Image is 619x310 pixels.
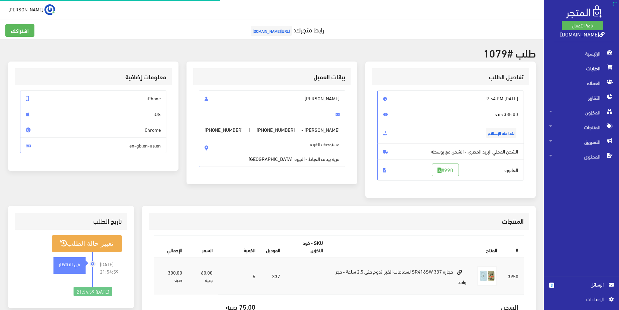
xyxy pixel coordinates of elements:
[205,126,243,133] span: [PHONE_NUMBER]
[5,4,55,15] a: ... [PERSON_NAME]...
[544,76,619,90] a: العملاء
[20,122,166,138] span: Chrome
[549,134,614,149] span: التسويق
[20,90,166,106] span: iPhone
[486,128,516,138] span: نقدا عند الإستلام
[52,235,122,252] button: تغيير حالة الطلب
[566,5,602,18] img: .
[549,46,614,61] span: الرئيسية
[188,257,218,295] td: 60.00 جنيه
[199,74,345,80] h3: بيانات العميل
[74,287,112,296] div: [DATE] 21:54:59
[544,90,619,105] a: التقارير
[549,61,614,76] span: الطلبات
[249,23,324,35] a: رابط متجرك:[URL][DOMAIN_NAME]
[5,24,34,37] a: اشتراكك
[544,105,619,120] a: المخزون
[44,4,55,15] img: ...
[251,26,292,36] span: [URL][DOMAIN_NAME]
[261,257,285,295] td: 337
[20,106,166,122] span: iOS
[188,235,218,257] th: السعر
[549,283,554,288] span: 3
[20,218,122,224] h3: تاريخ الطلب
[549,149,614,164] span: المحتوى
[560,29,605,39] a: [DOMAIN_NAME]
[257,126,295,133] span: [PHONE_NUMBER]
[549,105,614,120] span: المخزون
[502,257,524,295] td: 3950
[5,5,43,13] span: [PERSON_NAME]...
[544,120,619,134] a: المنتجات
[20,137,166,153] span: en-gb,en-us,en
[554,295,603,303] span: اﻹعدادات
[328,235,502,257] th: المنتج
[377,74,524,80] h3: تفاصيل الطلب
[432,164,459,176] a: #990
[549,281,614,295] a: 3 الرسائل
[560,281,604,288] span: الرسائل
[549,76,614,90] span: العملاء
[544,46,619,61] a: الرئيسية
[218,235,261,257] th: الكمية
[249,133,340,163] span: مستوصف القريه قريه بيدف العياط - الجيزة, [GEOGRAPHIC_DATA]
[377,106,524,122] span: 385.00 جنيه
[100,261,122,275] span: [DATE] 21:54:59
[59,260,80,268] strong: في الانتظار
[549,90,614,105] span: التقارير
[261,235,285,257] th: الموديل
[218,257,261,295] td: 5
[502,235,524,257] th: #
[549,295,614,306] a: اﻹعدادات
[377,90,524,106] span: [DATE] 9:54 PM
[154,235,188,257] th: اﻹجمالي
[154,218,524,224] h3: المنتجات
[377,143,524,160] span: الشحن المحلي البريد المصري - الشحن مع بوسطه
[377,159,524,181] span: الفاتورة
[8,47,536,59] h2: طلب #1079
[199,90,345,106] span: [PERSON_NAME]
[328,257,472,295] td: حجاره 337 SR416SW لسماعات الفيزا تدوم حتى 2.5 ساعة - حجر واحد
[544,149,619,164] a: المحتوى
[549,120,614,134] span: المنتجات
[544,61,619,76] a: الطلبات
[199,122,345,167] span: [PERSON_NAME] - |
[562,21,603,30] a: باقة الأعمال
[154,257,188,295] td: 300.00 جنيه
[20,74,166,80] h3: معلومات إضافية
[285,235,328,257] th: SKU - كود التخزين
